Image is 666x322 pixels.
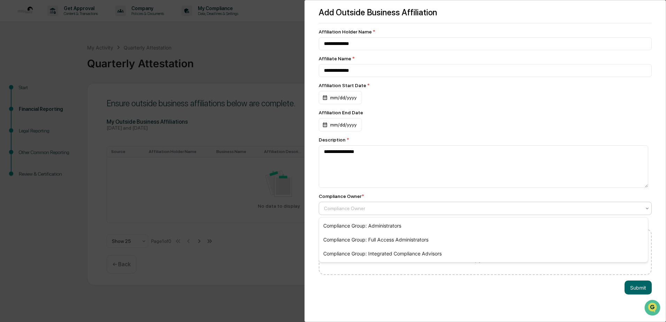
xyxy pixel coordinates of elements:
[319,247,648,261] div: Compliance Group: Integrated Compliance Advisors
[625,281,652,294] button: Submit
[24,53,114,60] div: Start new chat
[57,88,86,95] span: Attestations
[7,89,13,94] div: 🖐️
[319,193,364,199] div: Compliance Owner
[51,89,56,94] div: 🗄️
[319,137,652,143] div: Description
[7,53,20,66] img: 1746055101610-c473b297-6a78-478c-a979-82029cc54cd1
[319,83,652,88] div: Affiliation Start Date
[7,102,13,107] div: 🔎
[319,91,362,104] div: mm/dd/yyyy
[7,15,127,26] p: How can we help?
[14,88,45,95] span: Preclearance
[644,299,663,318] iframe: Open customer support
[69,118,84,123] span: Pylon
[319,29,652,34] div: Affiliation Holder Name
[319,219,648,233] div: Compliance Group: Administrators
[14,101,44,108] span: Data Lookup
[319,233,648,247] div: Compliance Group: Full Access Administrators
[319,7,652,17] div: Add Outside Business Affiliation
[49,118,84,123] a: Powered byPylon
[48,85,89,98] a: 🗄️Attestations
[4,85,48,98] a: 🖐️Preclearance
[319,118,362,131] div: mm/dd/yyyy
[118,55,127,64] button: Start new chat
[4,98,47,111] a: 🔎Data Lookup
[319,110,652,115] div: Affiliation End Date
[319,56,652,61] div: Affiliate Name
[24,60,88,66] div: We're available if you need us!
